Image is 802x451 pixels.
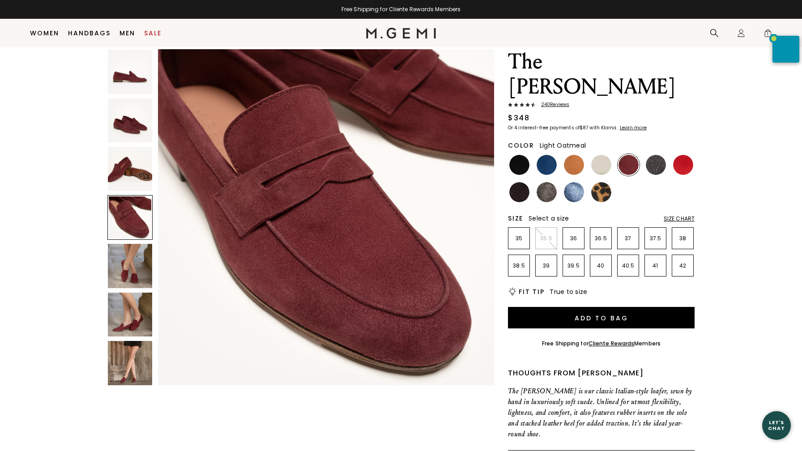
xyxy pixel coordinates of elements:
[645,262,666,269] p: 41
[508,262,529,269] p: 38.5
[618,235,639,242] p: 37
[646,155,666,175] img: Dark Gunmetal
[664,215,695,222] div: Size Chart
[564,155,584,175] img: Luggage
[536,235,557,242] p: 35.5
[108,147,152,191] img: The Sacca Donna
[508,386,695,439] p: The [PERSON_NAME] is our classic Italian-style loafer, sewn by hand in luxuriously soft suede. Un...
[540,141,586,150] span: Light Oatmeal
[508,307,695,328] button: Add to Bag
[580,124,588,131] klarna-placement-style-amount: $87
[508,235,529,242] p: 35
[564,182,584,202] img: Sapphire
[619,155,639,175] img: Burgundy
[589,124,619,131] klarna-placement-style-body: with Klarna
[618,262,639,269] p: 40.5
[619,125,647,131] a: Learn more
[590,235,611,242] p: 36.5
[591,182,611,202] img: Leopard
[108,244,152,288] img: The Sacca Donna
[508,368,695,379] div: Thoughts from [PERSON_NAME]
[590,262,611,269] p: 40
[536,262,557,269] p: 39
[108,98,152,143] img: The Sacca Donna
[509,155,529,175] img: Black
[672,235,693,242] p: 38
[519,288,544,295] h2: Fit Tip
[30,30,59,37] a: Women
[508,113,529,123] div: $348
[108,293,152,337] img: The Sacca Donna
[509,182,529,202] img: Dark Chocolate
[591,155,611,175] img: Light Oatmeal
[68,30,111,37] a: Handbags
[764,30,772,39] span: 1
[144,30,162,37] a: Sale
[108,50,152,94] img: The Sacca Donna
[119,30,135,37] a: Men
[108,341,152,385] img: The Sacca Donna
[536,102,569,107] span: 240 Review s
[158,49,495,386] img: The Sacca Donna
[563,262,584,269] p: 39.5
[620,124,647,131] klarna-placement-style-cta: Learn more
[589,340,635,347] a: Cliente Rewards
[508,124,580,131] klarna-placement-style-body: Or 4 interest-free payments of
[542,340,661,347] div: Free Shipping for Members
[537,182,557,202] img: Cocoa
[672,262,693,269] p: 42
[508,142,534,149] h2: Color
[762,420,791,431] div: Let's Chat
[673,155,693,175] img: Sunset Red
[537,155,557,175] img: Navy
[508,215,523,222] h2: Size
[508,102,695,109] a: 240Reviews
[563,235,584,242] p: 36
[508,49,695,99] h1: The [PERSON_NAME]
[645,235,666,242] p: 37.5
[550,287,587,296] span: True to size
[529,214,569,223] span: Select a size
[366,28,436,38] img: M.Gemi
